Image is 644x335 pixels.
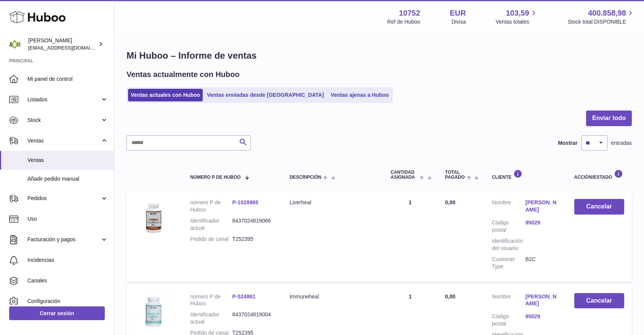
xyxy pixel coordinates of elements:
[290,293,375,300] div: Immuneheal
[391,170,418,180] span: Cantidad ASIGNADA
[525,313,559,320] a: 95029
[525,199,559,213] a: [PERSON_NAME]
[27,256,108,264] span: Incidencias
[492,256,525,270] dt: Customer Type
[290,175,321,180] span: Descripción
[27,298,108,305] span: Configuración
[190,311,232,325] dt: Identificador actual
[232,311,274,325] dd: 8437024819004
[445,199,455,205] span: 0,00
[9,306,105,320] a: Cerrar sesión
[190,236,232,243] dt: Pedido de canal
[27,96,100,103] span: Listados
[574,293,625,309] button: Cancelar
[190,217,232,232] dt: Identificador actual
[506,8,529,18] span: 103,59
[9,38,21,50] img: info@adaptohealue.com
[492,219,525,234] dt: Código postal
[387,18,420,26] div: Ref de Huboo
[452,18,466,26] div: Divisa
[190,175,240,180] span: número P de Huboo
[28,37,97,51] div: [PERSON_NAME]
[27,215,108,223] span: Uso
[127,50,632,62] h1: Mi Huboo – Informe de ventas
[127,69,240,80] h2: Ventas actualmente con Huboo
[27,75,108,83] span: Mi panel de control
[190,199,232,213] dt: número P de Huboo
[232,236,274,243] dd: T252395
[496,18,538,26] span: Ventas totales
[525,219,559,226] a: 95029
[445,170,465,180] span: Total pagado
[27,236,100,243] span: Facturación y pagos
[588,8,626,18] span: 400.858,98
[27,117,100,124] span: Stock
[492,170,559,180] div: Cliente
[399,8,420,18] strong: 10752
[190,293,232,308] dt: número P de Huboo
[328,89,392,101] a: Ventas ajenas a Huboo
[558,139,577,147] label: Mostrar
[27,157,108,164] span: Ventas
[27,195,100,202] span: Pedidos
[134,293,172,331] img: 107521706523597.jpg
[492,313,525,327] dt: Código postal
[525,256,559,270] dd: B2C
[27,277,108,284] span: Canales
[383,191,437,281] td: 1
[28,45,112,51] span: [EMAIL_ADDRESS][DOMAIN_NAME]
[128,89,203,101] a: Ventas actuales con Huboo
[496,8,538,26] a: 103,59 Ventas totales
[450,8,466,18] strong: EUR
[134,199,172,237] img: 107521737971722.png
[290,199,375,206] div: Liverheal
[574,170,625,180] div: Acción/Estado
[232,293,256,300] a: P-524861
[586,111,632,126] button: Enviar todo
[568,18,635,26] span: Stock total DISPONIBLE
[204,89,327,101] a: Ventas enviadas desde [GEOGRAPHIC_DATA]
[232,199,259,205] a: P-1028965
[27,137,100,144] span: Ventas
[611,139,632,147] span: entradas
[27,175,108,183] span: Añadir pedido manual
[492,199,525,215] dt: Nombre
[574,199,625,215] button: Cancelar
[525,293,559,308] a: [PERSON_NAME]
[492,237,525,252] dt: Identificación del usuario
[492,293,525,309] dt: Nombre
[568,8,635,26] a: 400.858,98 Stock total DISPONIBLE
[445,293,455,300] span: 0,00
[232,217,274,232] dd: 8437024819066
